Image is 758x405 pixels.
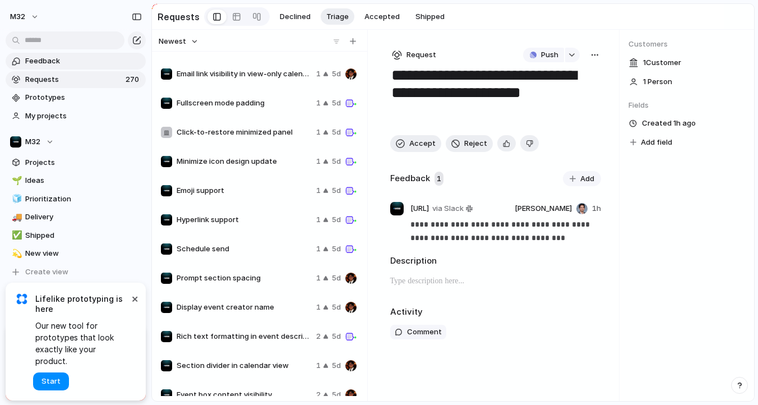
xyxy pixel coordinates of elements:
[407,326,442,338] span: Comment
[332,360,341,371] span: 5d
[332,331,341,342] span: 5d
[128,292,141,305] button: Dismiss
[12,211,20,224] div: 🚚
[10,175,21,186] button: 🌱
[316,389,321,401] span: 2
[628,135,674,150] button: Add field
[12,174,20,187] div: 🌱
[390,172,430,185] h2: Feedback
[25,194,142,205] span: Prioritization
[6,264,146,280] button: Create view
[332,68,341,80] span: 5d
[177,185,312,196] span: Emoji support
[177,331,312,342] span: Rich text formatting in event descriptions
[435,172,443,186] span: 1
[316,302,321,313] span: 1
[326,11,349,22] span: Triage
[177,214,312,225] span: Hyperlink support
[316,243,321,255] span: 1
[523,48,564,62] button: Push
[316,331,321,342] span: 2
[10,194,21,205] button: 🧊
[159,36,186,47] span: Newest
[33,372,69,390] button: Start
[12,229,20,242] div: ✅
[177,273,312,284] span: Prompt section spacing
[25,175,142,186] span: Ideas
[316,273,321,284] span: 1
[432,203,464,214] span: via Slack
[177,127,312,138] span: Click-to-restore minimized panel
[332,243,341,255] span: 5d
[316,360,321,371] span: 1
[25,211,142,223] span: Delivery
[316,214,321,225] span: 1
[316,156,321,167] span: 1
[592,203,601,214] span: 1h
[643,76,672,88] span: 1 Person
[6,108,146,125] a: My projects
[316,68,321,80] span: 1
[316,98,321,109] span: 1
[364,11,400,22] span: Accepted
[12,247,20,260] div: 💫
[6,134,146,150] button: M32
[35,294,129,314] span: Lifelike prototyping is here
[628,100,745,111] span: Fields
[464,138,487,149] span: Reject
[5,8,45,26] button: m32
[332,273,341,284] span: 5d
[6,89,146,106] a: Prototypes
[541,49,558,61] span: Push
[332,156,341,167] span: 5d
[25,136,40,148] span: M32
[643,57,681,68] span: 1 Customer
[157,34,200,49] button: Newest
[332,127,341,138] span: 5d
[25,266,68,278] span: Create view
[6,71,146,88] a: Requests270
[316,127,321,138] span: 1
[10,211,21,223] button: 🚚
[10,11,25,22] span: m32
[332,389,341,401] span: 5d
[390,135,441,152] button: Accept
[563,171,601,187] button: Add
[6,227,146,244] a: ✅Shipped
[390,325,446,339] button: Comment
[580,173,594,185] span: Add
[6,172,146,189] div: 🌱Ideas
[177,302,312,313] span: Display event creator name
[274,8,316,25] button: Declined
[177,68,312,80] span: Email link visibility in view-only calendar view
[332,302,341,313] span: 5d
[332,98,341,109] span: 5d
[177,389,312,401] span: Event box content visibility
[6,245,146,262] div: 💫New view
[515,203,572,214] span: [PERSON_NAME]
[415,11,445,22] span: Shipped
[332,214,341,225] span: 5d
[446,135,493,152] button: Reject
[280,11,311,22] span: Declined
[10,248,21,259] button: 💫
[126,74,141,85] span: 270
[25,248,142,259] span: New view
[628,39,745,50] span: Customers
[25,56,142,67] span: Feedback
[12,192,20,205] div: 🧊
[25,74,122,85] span: Requests
[6,53,146,70] a: Feedback
[641,137,672,148] span: Add field
[6,209,146,225] a: 🚚Delivery
[6,191,146,208] a: 🧊Prioritization
[10,230,21,241] button: ✅
[410,8,450,25] button: Shipped
[409,138,436,149] span: Accept
[390,306,423,319] h2: Activity
[316,185,321,196] span: 1
[359,8,405,25] button: Accepted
